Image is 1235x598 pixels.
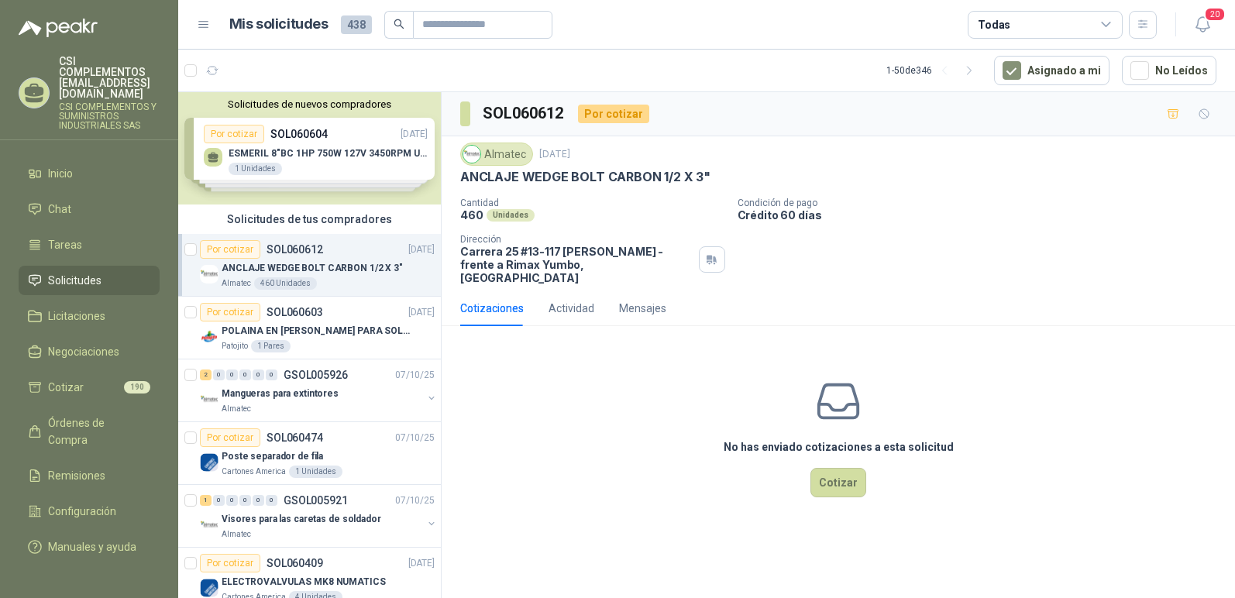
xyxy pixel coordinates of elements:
p: 07/10/25 [395,368,435,383]
div: Mensajes [619,300,666,317]
div: Por cotizar [200,428,260,447]
span: Órdenes de Compra [48,414,145,448]
a: Por cotizarSOL060612[DATE] Company LogoANCLAJE WEDGE BOLT CARBON 1/2 X 3"Almatec460 Unidades [178,234,441,297]
span: Tareas [48,236,82,253]
div: Almatec [460,143,533,166]
p: ANCLAJE WEDGE BOLT CARBON 1/2 X 3" [460,169,710,185]
img: Logo peakr [19,19,98,37]
button: 20 [1189,11,1216,39]
div: 1 - 50 de 346 [886,58,982,83]
div: Solicitudes de tus compradores [178,204,441,234]
p: CSI COMPLEMENTOS [EMAIL_ADDRESS][DOMAIN_NAME] [59,56,160,99]
img: Company Logo [200,453,218,472]
span: 20 [1204,7,1226,22]
div: 0 [266,495,277,506]
p: [DATE] [408,305,435,320]
div: Actividad [549,300,594,317]
span: 438 [341,15,372,34]
div: 0 [253,495,264,506]
p: SOL060474 [267,432,323,443]
span: Licitaciones [48,308,105,325]
span: Chat [48,201,71,218]
a: Cotizar190 [19,373,160,402]
span: Solicitudes [48,272,101,289]
a: Tareas [19,230,160,259]
div: 0 [213,369,225,380]
div: 0 [266,369,277,380]
p: Cantidad [460,198,725,208]
a: 2 0 0 0 0 0 GSOL00592607/10/25 Company LogoMangueras para extintoresAlmatec [200,366,438,415]
a: Inicio [19,159,160,188]
p: POLAINA EN [PERSON_NAME] PARA SOLDADOR / ADJUNTAR FICHA TECNICA [222,324,415,339]
img: Company Logo [200,390,218,409]
span: search [394,19,404,29]
div: Por cotizar [200,240,260,259]
p: Almatec [222,528,251,541]
div: 0 [239,495,251,506]
a: Chat [19,194,160,224]
div: 0 [226,495,238,506]
p: Mangueras para extintores [222,387,339,401]
img: Company Logo [463,146,480,163]
p: Crédito 60 días [738,208,1229,222]
p: [DATE] [408,242,435,257]
div: 0 [253,369,264,380]
h3: No has enviado cotizaciones a esta solicitud [724,438,954,455]
p: Patojito [222,340,248,352]
p: CSI COMPLEMENTOS Y SUMINISTROS INDUSTRIALES SAS [59,102,160,130]
a: Órdenes de Compra [19,408,160,455]
div: 1 Unidades [289,466,342,478]
p: SOL060409 [267,558,323,569]
p: 07/10/25 [395,493,435,508]
div: 2 [200,369,212,380]
p: ELECTROVALVULAS MK8 NUMATICS [222,575,386,589]
div: Por cotizar [578,105,649,123]
p: Dirección [460,234,693,245]
button: Solicitudes de nuevos compradores [184,98,435,110]
p: 460 [460,208,483,222]
span: 190 [124,381,150,394]
p: [DATE] [539,147,570,162]
div: Por cotizar [200,554,260,572]
span: Manuales y ayuda [48,538,136,555]
p: Almatec [222,403,251,415]
p: Cartones America [222,466,286,478]
img: Company Logo [200,328,218,346]
img: Company Logo [200,516,218,534]
a: Configuración [19,497,160,526]
button: No Leídos [1122,56,1216,85]
button: Cotizar [810,468,866,497]
p: SOL060612 [267,244,323,255]
div: 1 Pares [251,340,291,352]
span: Negociaciones [48,343,119,360]
p: ANCLAJE WEDGE BOLT CARBON 1/2 X 3" [222,261,403,276]
a: Negociaciones [19,337,160,366]
p: Visores para las caretas de soldador [222,512,381,527]
div: 460 Unidades [254,277,317,290]
p: GSOL005921 [284,495,348,506]
p: Poste separador de fila [222,449,323,464]
img: Company Logo [200,579,218,597]
div: Unidades [487,209,535,222]
p: SOL060603 [267,307,323,318]
div: 0 [226,369,238,380]
span: Configuración [48,503,116,520]
button: Asignado a mi [994,56,1109,85]
p: 07/10/25 [395,431,435,445]
h1: Mis solicitudes [229,13,329,36]
span: Remisiones [48,467,105,484]
div: Solicitudes de nuevos compradoresPor cotizarSOL060604[DATE] ESMERIL 8"BC 1HP 750W 127V 3450RPM UR... [178,92,441,204]
a: Licitaciones [19,301,160,331]
span: Inicio [48,165,73,182]
p: Carrera 25 #13-117 [PERSON_NAME] - frente a Rimax Yumbo , [GEOGRAPHIC_DATA] [460,245,693,284]
div: Por cotizar [200,303,260,321]
a: Por cotizarSOL06047407/10/25 Company LogoPoste separador de filaCartones America1 Unidades [178,422,441,485]
a: Por cotizarSOL060603[DATE] Company LogoPOLAINA EN [PERSON_NAME] PARA SOLDADOR / ADJUNTAR FICHA TE... [178,297,441,359]
p: Almatec [222,277,251,290]
p: [DATE] [408,556,435,571]
h3: SOL060612 [483,101,566,125]
a: Solicitudes [19,266,160,295]
a: Manuales y ayuda [19,532,160,562]
p: GSOL005926 [284,369,348,380]
div: 1 [200,495,212,506]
